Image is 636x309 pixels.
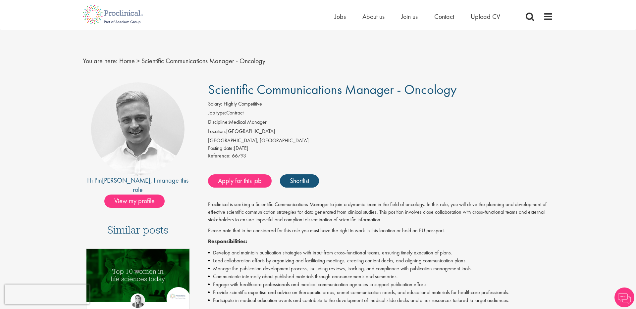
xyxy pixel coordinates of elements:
[208,81,456,98] span: Scientific Communications Manager - Oncology
[208,145,554,152] div: [DATE]
[208,145,234,152] span: Posting date:
[208,227,554,235] p: Please note that to be considered for this role you must have the right to work in this location ...
[434,12,454,21] a: Contact
[208,249,554,257] li: Develop and maintain publication strategies with input from cross-functional teams, ensuring time...
[232,152,246,159] span: 66793
[208,137,554,145] div: [GEOGRAPHIC_DATA], [GEOGRAPHIC_DATA]
[614,287,634,307] img: Chatbot
[208,288,554,296] li: Provide scientific expertise and advice on therapeutic areas, unmet communication needs, and educ...
[208,109,554,118] li: Contract
[335,12,346,21] a: Jobs
[136,57,140,65] span: >
[208,100,222,108] label: Salary:
[208,296,554,304] li: Participate in medical education events and contribute to the development of medical slide decks ...
[471,12,500,21] a: Upload CV
[5,285,89,304] iframe: reCAPTCHA
[208,128,226,135] label: Location:
[208,238,247,245] strong: Responsibilities:
[83,176,193,195] div: Hi I'm , I manage this role
[208,273,554,281] li: Communicate internally about published materials through announcements and summaries.
[208,281,554,288] li: Engage with healthcare professionals and medical communication agencies to support publication ef...
[208,265,554,273] li: Manage the publication development process, including reviews, tracking, and compliance with publ...
[362,12,385,21] a: About us
[86,249,189,302] img: Top 10 women in life sciences today
[208,128,554,137] li: [GEOGRAPHIC_DATA]
[208,201,554,224] p: Proclinical is seeking a Scientific Communications Manager to join a dynamic team in the field of...
[208,118,229,126] label: Discipline:
[208,118,554,128] li: Medical Manager
[224,100,262,107] span: Highly Competitive
[83,57,118,65] span: You are here:
[91,82,185,176] img: imeage of recruiter Joshua Bye
[104,196,171,204] a: View my profile
[102,176,150,185] a: [PERSON_NAME]
[208,257,554,265] li: Lead collaboration efforts by organizing and facilitating meetings, creating content decks, and a...
[141,57,265,65] span: Scientific Communications Manager - Oncology
[104,195,165,208] span: View my profile
[107,224,168,240] h3: Similar posts
[208,174,272,188] a: Apply for this job
[280,174,319,188] a: Shortlist
[86,249,189,307] a: Link to a post
[131,293,145,308] img: Hannah Burke
[401,12,418,21] a: Join us
[208,152,231,160] label: Reference:
[208,109,226,117] label: Job type:
[119,57,135,65] a: breadcrumb link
